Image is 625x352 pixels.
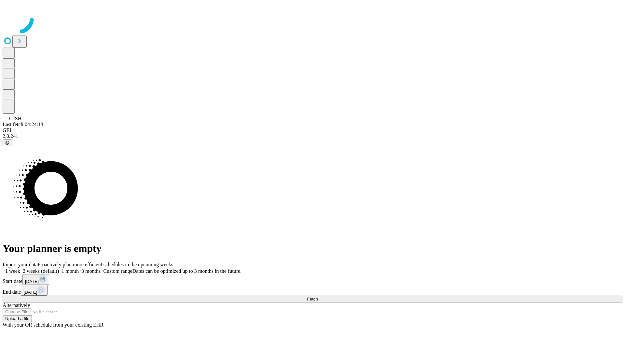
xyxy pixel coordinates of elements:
[3,285,622,296] div: End date
[3,315,32,322] button: Upload a file
[3,122,43,127] span: Last fetch: 04:24:18
[62,268,79,274] span: 1 month
[3,133,622,139] div: 2.0.241
[5,268,20,274] span: 1 week
[3,302,30,308] span: Alternatively
[3,127,622,133] div: GEI
[5,140,10,145] span: @
[81,268,101,274] span: 3 months
[38,262,174,267] span: Proactively plan more efficient schedules in the upcoming weeks.
[3,262,38,267] span: Import your data
[21,285,48,296] button: [DATE]
[3,139,12,146] button: @
[9,116,21,121] span: GJSH
[25,279,39,284] span: [DATE]
[3,322,104,328] span: With your OR schedule from your existing EHR
[103,268,132,274] span: Custom range
[3,242,622,255] h1: Your planner is empty
[3,296,622,302] button: Fetch
[22,274,49,285] button: [DATE]
[23,290,37,295] span: [DATE]
[132,268,242,274] span: Dates can be optimized up to 3 months in the future.
[3,274,622,285] div: Start date
[23,268,59,274] span: 2 weeks (default)
[307,297,318,301] span: Fetch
